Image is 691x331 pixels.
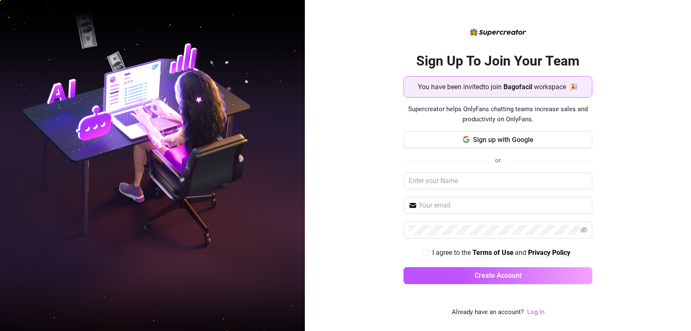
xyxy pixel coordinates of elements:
strong: Privacy Policy [528,249,570,257]
span: I agree to the [432,249,473,257]
strong: Bagofacil [503,83,532,91]
input: Your email [419,200,587,211]
button: Create Account [404,267,592,284]
h2: Sign Up To Join Your Team [404,52,592,70]
span: or [495,156,501,164]
span: Create Account [475,271,522,279]
span: You have been invited to join [418,82,502,92]
span: eye-invisible [580,227,587,233]
span: Supercreator helps OnlyFans chatting teams increase sales and productivity on OnlyFans. [404,104,592,124]
span: and [515,249,528,257]
strong: Terms of Use [473,249,514,257]
a: Log In [527,308,545,316]
button: Sign up with Google [404,131,592,148]
span: Already have an account? [452,307,524,317]
a: Log In [527,307,545,317]
a: Privacy Policy [528,249,570,257]
a: Terms of Use [473,249,514,257]
span: workspace 🎉 [534,82,578,92]
img: logo-BBDzfeDw.svg [470,28,526,36]
input: Enter your Name [404,172,592,189]
span: Sign up with Google [473,136,533,144]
